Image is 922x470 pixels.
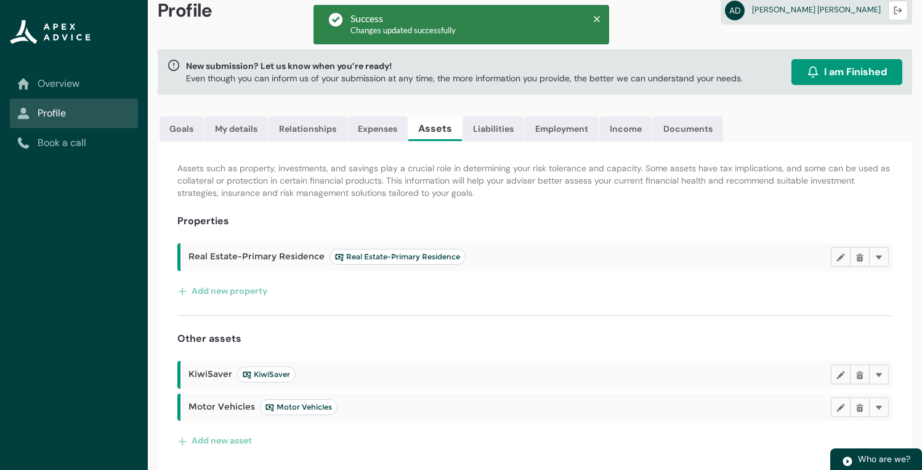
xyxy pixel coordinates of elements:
[160,116,204,141] a: Goals
[831,247,851,267] button: Edit
[177,331,241,346] h4: Other assets
[237,367,296,383] lightning-badge: KiwiSaver
[350,12,456,25] div: Success
[188,399,338,415] span: Motor Vehicles
[850,365,870,384] button: Delete
[858,453,910,464] span: Who are we?
[330,249,466,265] lightning-badge: Real Estate-Primary Residence
[653,116,723,141] a: Documents
[10,20,91,44] img: Apex Advice Group
[204,116,268,141] a: My details
[177,281,268,301] button: Add new property
[725,1,745,20] abbr: AD
[752,4,881,15] span: [PERSON_NAME] [PERSON_NAME]
[525,116,599,141] a: Employment
[186,60,743,72] span: New submission? Let us know when you’re ready!
[869,247,889,267] button: More
[177,162,892,199] p: Assets such as property, investments, and savings play a crucial role in determining your risk to...
[265,402,332,412] span: Motor Vehicles
[188,249,466,265] span: Real Estate-Primary Residence
[850,397,870,417] button: Delete
[260,399,338,415] lightning-badge: Motor Vehicles
[599,116,652,141] a: Income
[842,456,853,467] img: play.svg
[463,116,524,141] a: Liabilities
[17,106,131,121] a: Profile
[269,116,347,141] a: Relationships
[335,252,460,262] span: Real Estate-Primary Residence
[17,136,131,150] a: Book a call
[850,247,870,267] button: Delete
[824,65,887,79] span: I am Finished
[186,72,743,84] p: Even though you can inform us of your submission at any time, the more information you provide, t...
[10,69,138,158] nav: Sub page
[807,66,819,78] img: alarm.svg
[347,116,408,141] a: Expenses
[831,397,851,417] button: Edit
[791,59,902,85] button: I am Finished
[188,367,296,383] span: KiwiSaver
[869,365,889,384] button: More
[869,397,889,417] button: More
[888,1,908,20] button: Logout
[177,214,229,229] h4: Properties
[350,25,456,35] span: Changes updated successfully
[408,116,462,141] a: Assets
[177,431,253,450] button: Add new asset
[243,370,290,379] span: KiwiSaver
[17,76,131,91] a: Overview
[831,365,851,384] button: Edit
